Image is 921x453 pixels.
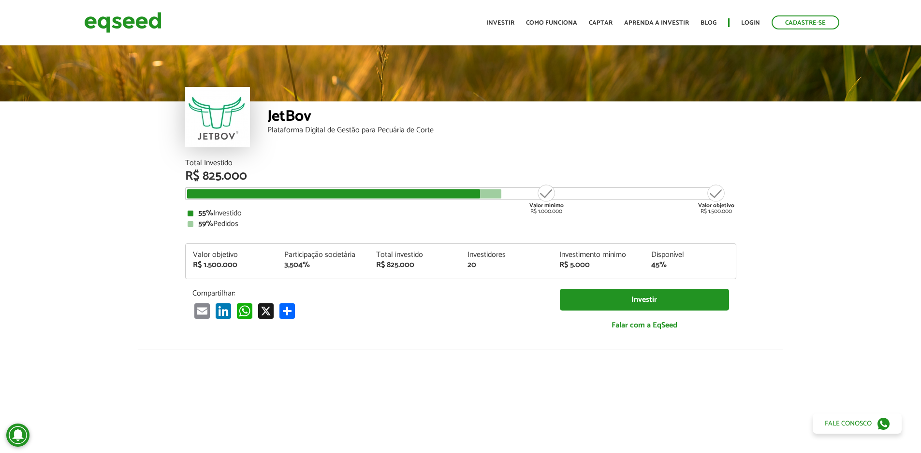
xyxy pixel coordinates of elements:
div: Plataforma Digital de Gestão para Pecuária de Corte [267,127,736,134]
strong: 55% [198,207,213,220]
div: Disponível [651,251,729,259]
p: Compartilhar: [192,289,545,298]
strong: Valor mínimo [529,201,564,210]
a: WhatsApp [235,303,254,319]
div: R$ 1.500.000 [193,261,270,269]
a: Investir [560,289,729,311]
div: 20 [468,261,545,269]
div: Pedidos [188,220,734,228]
a: Captar [589,20,613,26]
div: Investimento mínimo [559,251,637,259]
a: Login [741,20,760,26]
a: LinkedIn [214,303,233,319]
a: Fale conosco [813,413,902,434]
div: Total investido [376,251,453,259]
div: 3,504% [284,261,362,269]
div: Valor objetivo [193,251,270,259]
div: Investidores [468,251,545,259]
div: 45% [651,261,729,269]
a: Como funciona [526,20,577,26]
img: EqSeed [84,10,161,35]
a: Share [278,303,297,319]
a: Cadastre-se [772,15,839,29]
div: Total Investido [185,159,736,167]
a: Investir [486,20,514,26]
div: Investido [188,210,734,217]
div: R$ 1.500.000 [698,184,734,214]
a: Email [192,303,212,319]
div: R$ 1.000.000 [528,184,565,214]
a: Falar com a EqSeed [560,315,729,335]
div: R$ 825.000 [185,170,736,183]
strong: 59% [198,217,213,230]
div: R$ 5.000 [559,261,637,269]
div: JetBov [267,109,736,127]
a: Blog [701,20,716,26]
div: R$ 825.000 [376,261,453,269]
strong: Valor objetivo [698,201,734,210]
a: Aprenda a investir [624,20,689,26]
div: Participação societária [284,251,362,259]
a: X [256,303,276,319]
